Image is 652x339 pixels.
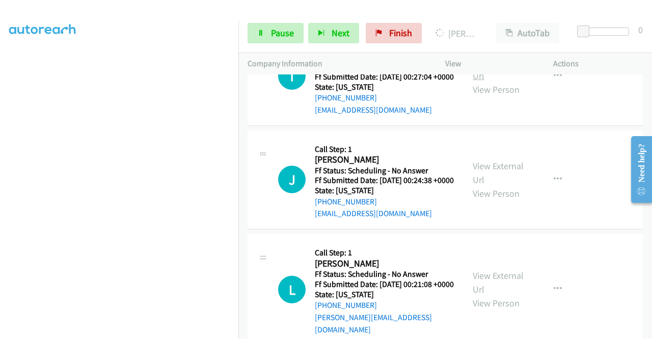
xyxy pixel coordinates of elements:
[366,23,422,43] a: Finish
[473,188,520,199] a: View Person
[638,23,643,37] div: 0
[278,166,306,193] h1: J
[308,23,359,43] button: Next
[315,248,454,258] h5: Call Step: 1
[473,160,524,186] a: View External Url
[315,72,454,82] h5: Ff Submitted Date: [DATE] 00:27:04 +0000
[315,82,454,92] h5: State: [US_STATE]
[623,129,652,210] iframe: Resource Center
[389,27,412,39] span: Finish
[278,166,306,193] div: The call is yet to be attempted
[315,258,454,270] h2: [PERSON_NAME]
[473,270,524,295] a: View External Url
[315,186,454,196] h5: State: [US_STATE]
[315,312,432,334] a: [PERSON_NAME][EMAIL_ADDRESS][DOMAIN_NAME]
[315,175,454,186] h5: Ff Submitted Date: [DATE] 00:24:38 +0000
[315,208,432,218] a: [EMAIL_ADDRESS][DOMAIN_NAME]
[315,166,454,176] h5: Ff Status: Scheduling - No Answer
[332,27,349,39] span: Next
[278,62,306,90] div: The call is yet to be attempted
[315,269,454,279] h5: Ff Status: Scheduling - No Answer
[315,105,432,115] a: [EMAIL_ADDRESS][DOMAIN_NAME]
[473,84,520,95] a: View Person
[248,58,427,70] p: Company Information
[248,23,304,43] a: Pause
[553,58,643,70] p: Actions
[278,276,306,303] h1: L
[315,279,454,290] h5: Ff Submitted Date: [DATE] 00:21:08 +0000
[315,300,377,310] a: [PHONE_NUMBER]
[315,144,454,154] h5: Call Step: 1
[315,290,454,300] h5: State: [US_STATE]
[473,297,520,309] a: View Person
[271,27,294,39] span: Pause
[315,197,377,206] a: [PHONE_NUMBER]
[278,62,306,90] h1: T
[315,93,377,102] a: [PHONE_NUMBER]
[496,23,559,43] button: AutoTab
[582,28,629,36] div: Delay between calls (in seconds)
[278,276,306,303] div: The call is yet to be attempted
[445,58,535,70] p: View
[315,154,454,166] h2: [PERSON_NAME]
[436,27,478,40] p: [PERSON_NAME]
